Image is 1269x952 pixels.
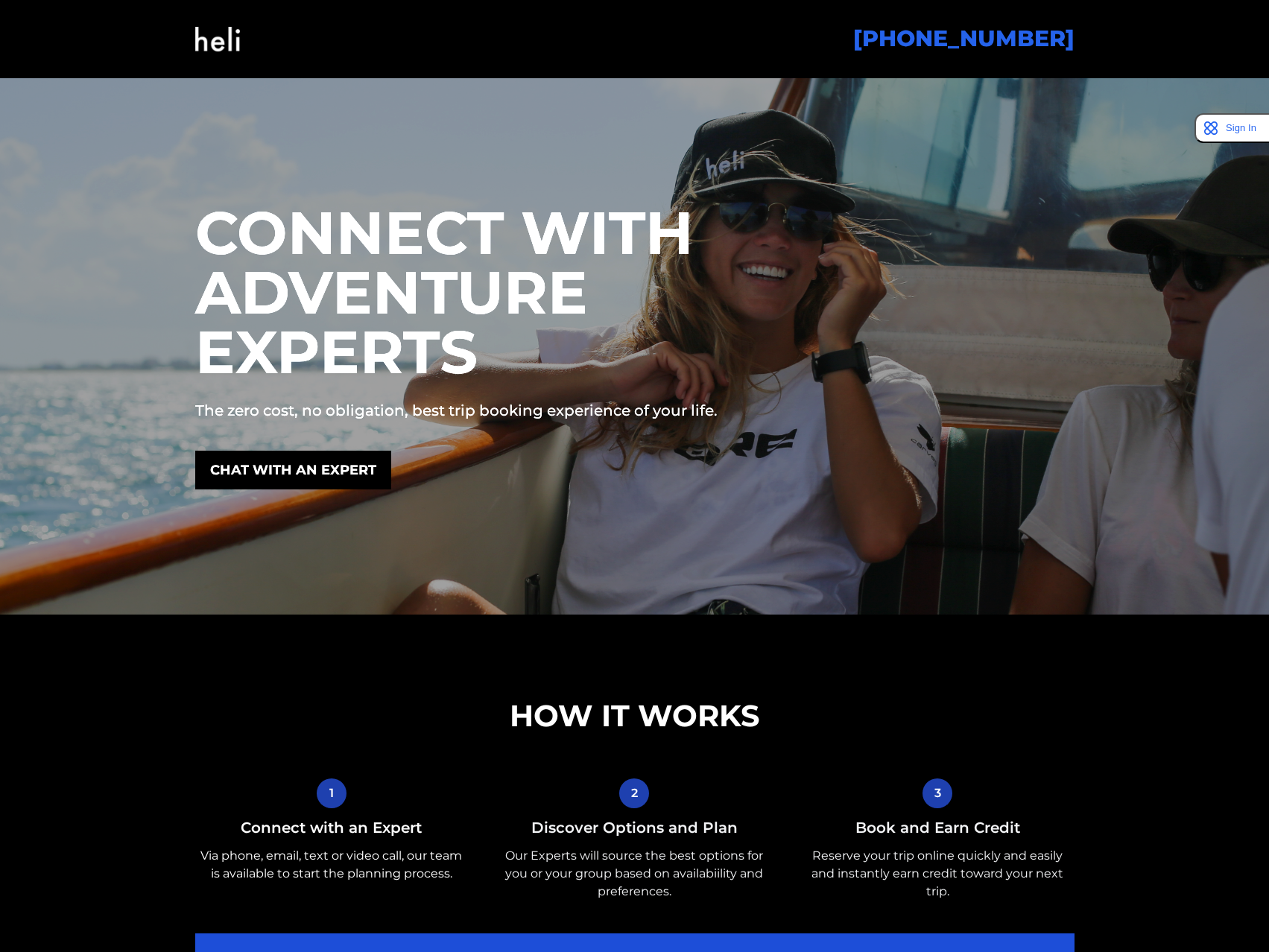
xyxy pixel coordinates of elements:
h5: Book and Earn Credit [801,817,1075,838]
h5: Connect with an Expert [195,817,469,838]
h2: HOW IT WORKS [195,698,1075,734]
p: Via phone, email, text or video call, our team is available to start the planning process. [195,847,469,883]
p: The zero cost, no obligation, best trip booking experience of your life. [195,400,847,421]
p: Reserve your trip online quickly and easily and instantly earn credit toward your next trip. [801,847,1075,901]
img: Heli OS Logo [195,9,240,69]
button: 2 [619,778,649,808]
button: 3 [923,778,952,808]
button: 1 [317,778,346,808]
h5: Discover Options and Plan [498,817,771,838]
h1: CONNECT WITH ADVENTURE EXPERTS [195,203,847,382]
a: CHAT WITH AN EXPERT [195,451,391,489]
p: Our Experts will source the best options for you or your group based on availabiility and prefere... [498,847,771,901]
a: [PHONE_NUMBER] [853,25,1075,52]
